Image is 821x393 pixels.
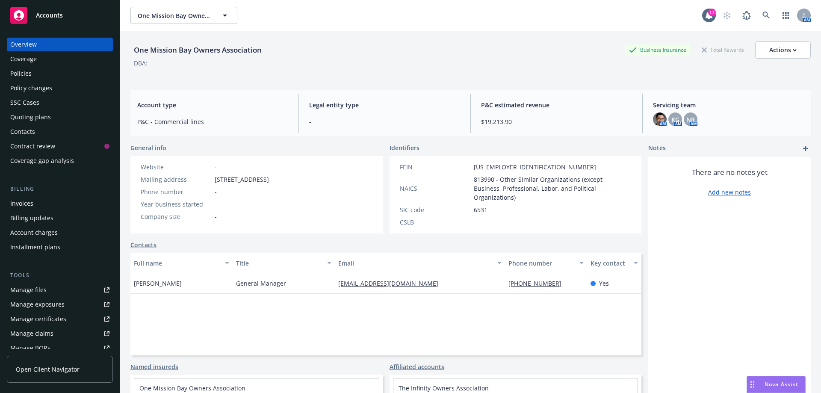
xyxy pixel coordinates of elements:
[7,67,113,80] a: Policies
[7,240,113,254] a: Installment plans
[692,167,768,177] span: There are no notes yet
[671,115,679,124] span: KG
[10,283,47,297] div: Manage files
[309,117,460,126] span: -
[653,100,804,109] span: Servicing team
[800,143,811,154] a: add
[236,259,322,268] div: Title
[399,384,489,392] a: The Infinity Owners Association
[16,365,80,374] span: Open Client Navigator
[747,376,758,393] div: Drag to move
[10,197,33,210] div: Invoices
[130,362,178,371] a: Named insureds
[481,100,632,109] span: P&C estimated revenue
[390,362,444,371] a: Affiliated accounts
[7,197,113,210] a: Invoices
[7,327,113,340] a: Manage claims
[625,44,691,55] div: Business Insurance
[7,271,113,280] div: Tools
[141,175,211,184] div: Mailing address
[587,253,641,273] button: Key contact
[335,253,505,273] button: Email
[7,38,113,51] a: Overview
[130,44,265,56] div: One Mission Bay Owners Association
[400,205,470,214] div: SIC code
[233,253,335,273] button: Title
[718,7,735,24] a: Start snowing
[130,7,237,24] button: One Mission Bay Owners Association
[338,279,445,287] a: [EMAIL_ADDRESS][DOMAIN_NAME]
[648,143,666,154] span: Notes
[130,143,166,152] span: General info
[653,112,667,126] img: photo
[7,185,113,193] div: Billing
[141,200,211,209] div: Year business started
[134,59,150,68] div: DBA: -
[7,298,113,311] a: Manage exposures
[10,125,35,139] div: Contacts
[215,163,217,171] a: -
[738,7,755,24] a: Report a Bug
[599,279,609,288] span: Yes
[10,96,39,109] div: SSC Cases
[134,279,182,288] span: [PERSON_NAME]
[7,226,113,239] a: Account charges
[10,327,53,340] div: Manage claims
[765,381,798,388] span: Nova Assist
[7,3,113,27] a: Accounts
[697,44,748,55] div: Total Rewards
[7,52,113,66] a: Coverage
[10,154,74,168] div: Coverage gap analysis
[137,100,288,109] span: Account type
[10,226,58,239] div: Account charges
[10,312,66,326] div: Manage certificates
[708,188,751,197] a: Add new notes
[141,163,211,171] div: Website
[10,139,55,153] div: Contract review
[390,143,419,152] span: Identifiers
[7,139,113,153] a: Contract review
[7,125,113,139] a: Contacts
[309,100,460,109] span: Legal entity type
[7,283,113,297] a: Manage files
[400,218,470,227] div: CSLB
[7,96,113,109] a: SSC Cases
[508,259,574,268] div: Phone number
[137,117,288,126] span: P&C - Commercial lines
[400,163,470,171] div: FEIN
[474,175,632,202] span: 813990 - Other Similar Organizations (except Business, Professional, Labor, and Political Organiz...
[481,117,632,126] span: $19,213.90
[400,184,470,193] div: NAICS
[338,259,492,268] div: Email
[139,384,245,392] a: One Mission Bay Owners Association
[758,7,775,24] a: Search
[130,253,233,273] button: Full name
[215,175,269,184] span: [STREET_ADDRESS]
[10,38,37,51] div: Overview
[769,42,797,58] div: Actions
[7,154,113,168] a: Coverage gap analysis
[10,67,32,80] div: Policies
[708,9,716,16] div: 17
[777,7,794,24] a: Switch app
[7,211,113,225] a: Billing updates
[474,218,476,227] span: -
[215,212,217,221] span: -
[215,200,217,209] span: -
[215,187,217,196] span: -
[755,41,811,59] button: Actions
[134,259,220,268] div: Full name
[36,12,63,19] span: Accounts
[10,110,51,124] div: Quoting plans
[10,298,65,311] div: Manage exposures
[138,11,212,20] span: One Mission Bay Owners Association
[141,187,211,196] div: Phone number
[130,240,157,249] a: Contacts
[7,341,113,355] a: Manage BORs
[10,240,60,254] div: Installment plans
[474,205,487,214] span: 6531
[7,110,113,124] a: Quoting plans
[474,163,596,171] span: [US_EMPLOYER_IDENTIFICATION_NUMBER]
[10,211,53,225] div: Billing updates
